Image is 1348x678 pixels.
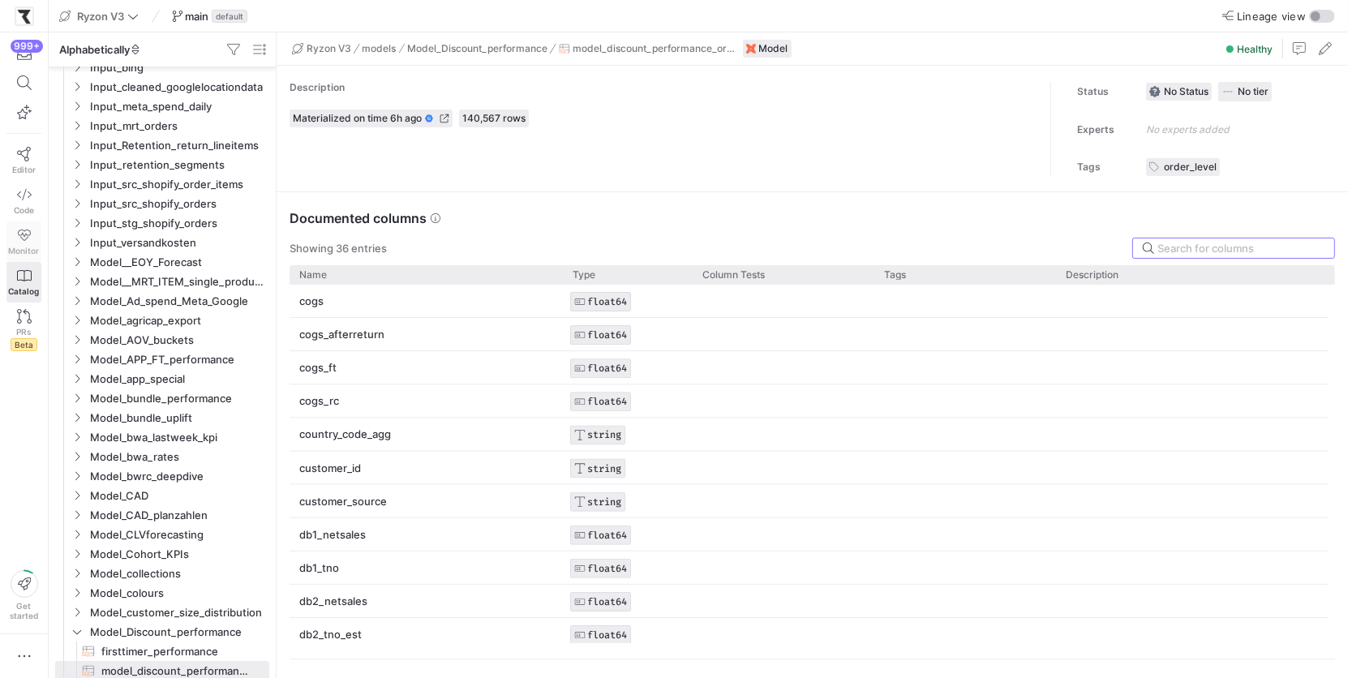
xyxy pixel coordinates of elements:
div: Press SPACE to select this row. [290,518,1329,551]
div: Press SPACE to select this row. [55,466,269,486]
span: Type [573,269,595,281]
div: Press SPACE to select this row. [55,583,269,603]
span: default [212,10,247,23]
span: Input_meta_spend_daily [90,97,267,116]
div: Press SPACE to select this row. [55,369,269,388]
div: Press SPACE to select this row. [55,564,269,583]
button: Ryzon V3 [290,39,354,58]
div: Press SPACE to select this row. [55,116,269,135]
span: Input_cleaned_googlelocationdata [90,78,267,97]
div: Press SPACE to select this row. [55,642,269,661]
button: Getstarted [6,564,41,627]
span: Model [759,43,788,54]
p: country_code_agg [299,418,553,449]
span: Input_src_shopify_orders [90,195,267,213]
div: Press SPACE to select this row. [55,408,269,427]
span: Input_versandkosten [90,234,267,252]
span: Model_bwa_rates [90,448,267,466]
img: No status [1149,86,1161,97]
span: Description [1066,269,1118,281]
span: Tags [884,269,906,281]
span: model_discount_performance_orderlevel [573,43,737,54]
span: Model__MRT_ITEM_single_product_name [90,272,267,291]
h3: Documented columns [290,208,427,228]
span: 140,567 rows [462,113,526,124]
button: 999+ [6,39,41,68]
div: Press SPACE to select this row. [55,330,269,350]
p: No experts added [1146,121,1230,139]
div: Press SPACE to select this row. [55,272,269,291]
span: Lineage view [1237,10,1306,23]
span: main [185,10,208,23]
span: Code [14,205,34,215]
p: cogs [299,285,553,316]
div: Press SPACE to select this row. [290,551,1329,585]
button: models [360,39,399,58]
div: Press SPACE to select this row. [55,252,269,272]
div: Press SPACE to select this row. [55,77,269,97]
span: Input_retention_segments [90,156,267,174]
span: Model_bwrc_deepdive [90,467,267,486]
span: Input_src_shopify_order_items [90,175,267,194]
span: Model_agricap_export [90,311,267,330]
span: FLOAT64 [587,629,627,641]
span: Model_Cohort_KPIs [90,545,267,564]
span: Column Tests [702,269,765,281]
div: Press SPACE to select this row. [290,351,1329,384]
span: Get started [10,601,38,620]
img: undefined [746,44,756,54]
div: Press SPACE to select this row. [55,486,269,505]
span: FLOAT64 [587,530,627,541]
img: No tier [1221,85,1234,98]
span: FLOAT64 [587,329,627,341]
img: https://storage.googleapis.com/y42-prod-data-exchange/images/sBsRsYb6BHzNxH9w4w8ylRuridc3cmH4JEFn... [16,8,32,24]
span: Model_bwa_lastweek_kpi [90,428,267,447]
span: Ryzon V3 [307,43,351,54]
div: Showing 36 entries [290,242,387,255]
span: FLOAT64 [587,396,627,407]
button: model_discount_performance_orderlevel [556,39,740,58]
a: https://storage.googleapis.com/y42-prod-data-exchange/images/sBsRsYb6BHzNxH9w4w8ylRuridc3cmH4JEFn... [6,2,41,30]
span: Monitor [9,246,40,255]
span: Alphabetically [59,43,141,56]
span: Model_Discount_performance [90,623,267,642]
div: Press SPACE to select this row. [55,427,269,447]
div: Press SPACE to select this row. [55,544,269,564]
span: Model_CAD [90,487,267,505]
span: Model_Discount_performance [407,43,547,54]
p: db2_tno_est [299,619,553,650]
div: Press SPACE to select this row. [290,485,1329,518]
button: Model_Discount_performance [405,39,550,58]
div: Press SPACE to select this row. [55,350,269,369]
a: firsttimer_performance​​​​​​​​​​ [55,642,269,661]
div: Press SPACE to select this row. [55,388,269,408]
span: Editor [12,165,36,174]
span: Catalog [9,286,40,296]
span: STRING [587,496,621,508]
div: Press SPACE to select this row. [55,447,269,466]
span: Model_AOV_buckets [90,331,267,350]
span: Input_bing [90,58,267,77]
span: Materialized on time 6h ago [293,112,422,124]
span: Beta [11,338,37,351]
span: firsttimer_performance​​​​​​​​​​ [101,642,251,661]
div: Press SPACE to select this row. [290,418,1329,451]
p: db1_tno [299,552,553,583]
div: Press SPACE to select this row. [290,585,1329,618]
div: Press SPACE to select this row. [55,174,269,194]
span: Model_customer_size_distribution [90,603,267,622]
span: Model_Ad_spend_Meta_Google [90,292,267,311]
h4: Experts [1077,124,1146,135]
span: Healthy [1237,43,1273,55]
span: Input_mrt_orders [90,117,267,135]
div: 999+ [11,40,43,53]
span: Model_APP_FT_performance [90,350,267,369]
span: Model_bundle_performance [90,389,267,408]
span: Ryzon V3 [77,10,124,23]
span: Input_Retention_return_lineitems [90,136,267,155]
p: cogs_afterreturn [299,319,553,350]
div: Press SPACE to select this row. [55,58,269,77]
div: Press SPACE to select this row. [290,285,1329,318]
button: Alphabetically [55,39,145,60]
a: Monitor [6,221,41,262]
